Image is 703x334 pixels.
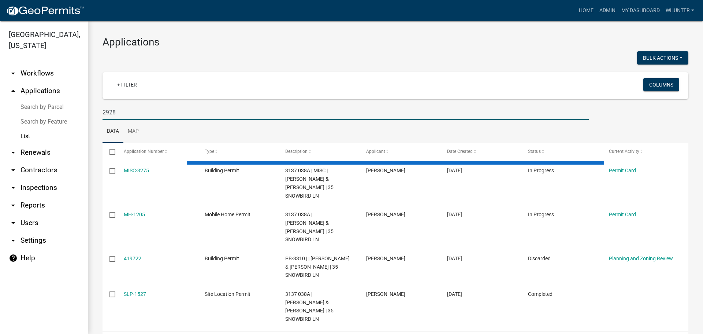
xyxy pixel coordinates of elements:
span: Application Number [124,149,164,154]
i: arrow_drop_down [9,183,18,192]
datatable-header-cell: Description [278,143,359,161]
span: Current Activity [609,149,639,154]
i: arrow_drop_down [9,219,18,227]
span: JANET GAGNE [366,291,405,297]
span: 05/12/2025 [447,291,462,297]
datatable-header-cell: Select [103,143,116,161]
i: arrow_drop_down [9,166,18,175]
span: 3137 038A | MISC | LARRY & JANET GAGNE | 35 SNOWBIRD LN [285,168,334,198]
a: Planning and Zoning Review [609,256,673,261]
span: Applicant [366,149,385,154]
i: arrow_drop_down [9,236,18,245]
datatable-header-cell: Date Created [440,143,521,161]
datatable-header-cell: Type [197,143,278,161]
span: In Progress [528,212,554,217]
a: 419722 [124,256,141,261]
span: 06/13/2025 [447,212,462,217]
a: SLP-1527 [124,291,146,297]
a: Permit Card [609,168,636,173]
i: arrow_drop_down [9,148,18,157]
h3: Applications [103,36,688,48]
span: In Progress [528,168,554,173]
span: JANET GAGNE [366,168,405,173]
span: 3137 038A | LARRY & JANET GAGNE | 35 SNOWBIRD LN [285,212,334,242]
a: + Filter [111,78,143,91]
datatable-header-cell: Application Number [116,143,197,161]
span: Completed [528,291,553,297]
a: MH-1205 [124,212,145,217]
i: help [9,254,18,263]
button: Columns [643,78,679,91]
span: LARRY GAGNE [366,256,405,261]
span: Status [528,149,541,154]
a: Data [103,120,123,143]
datatable-header-cell: Current Activity [602,143,683,161]
input: Search for applications [103,105,589,120]
span: 3137 038A | LARRY & JANET GAGNE | 35 SNOWBIRD LN [285,291,334,322]
i: arrow_drop_down [9,69,18,78]
a: MISC-3275 [124,168,149,173]
button: Bulk Actions [637,51,688,65]
a: Admin [596,4,618,18]
a: Map [123,120,143,143]
span: PB-3310 | | LARRY & JANET GAGNE | 35 SNOWBIRD LN [285,256,350,278]
a: My Dashboard [618,4,663,18]
a: whunter [663,4,697,18]
span: Building Permit [205,168,239,173]
span: Building Permit [205,256,239,261]
span: Mobile Home Permit [205,212,250,217]
a: Home [576,4,596,18]
datatable-header-cell: Status [521,143,602,161]
span: JANET GAGNE [366,212,405,217]
span: 05/12/2025 [447,256,462,261]
i: arrow_drop_down [9,201,18,210]
a: Permit Card [609,212,636,217]
span: Discarded [528,256,551,261]
datatable-header-cell: Applicant [359,143,440,161]
span: 06/13/2025 [447,168,462,173]
i: arrow_drop_up [9,87,18,95]
span: Date Created [447,149,473,154]
span: Type [205,149,214,154]
span: Site Location Permit [205,291,250,297]
span: Description [285,149,308,154]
